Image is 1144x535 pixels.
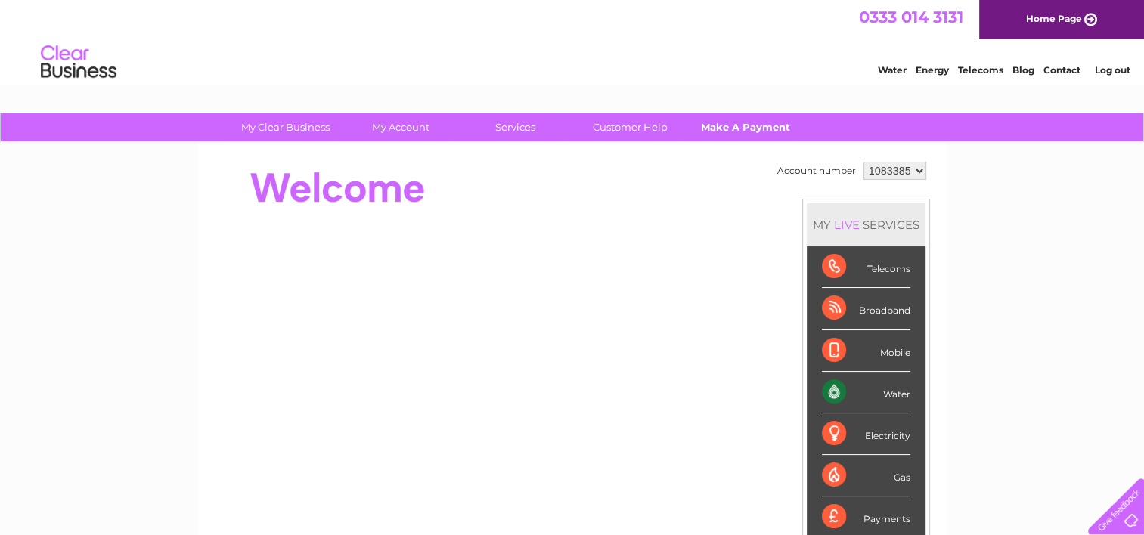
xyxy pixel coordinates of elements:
a: Make A Payment [683,113,808,141]
a: My Account [338,113,463,141]
div: Water [822,372,910,413]
a: Services [453,113,578,141]
div: Clear Business is a trading name of Verastar Limited (registered in [GEOGRAPHIC_DATA] No. 3667643... [215,8,930,73]
div: Telecoms [822,246,910,288]
div: MY SERVICES [807,203,925,246]
a: Water [878,64,907,76]
div: Mobile [822,330,910,372]
a: Energy [916,64,949,76]
div: Electricity [822,413,910,455]
a: 0333 014 3131 [859,8,963,26]
div: LIVE [831,218,863,232]
td: Account number [774,158,860,184]
a: Blog [1012,64,1034,76]
a: Telecoms [958,64,1003,76]
a: My Clear Business [223,113,348,141]
a: Customer Help [568,113,693,141]
div: Broadband [822,288,910,329]
img: logo.png [40,39,117,85]
div: Gas [822,455,910,496]
a: Log out [1094,64,1130,76]
a: Contact [1043,64,1080,76]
